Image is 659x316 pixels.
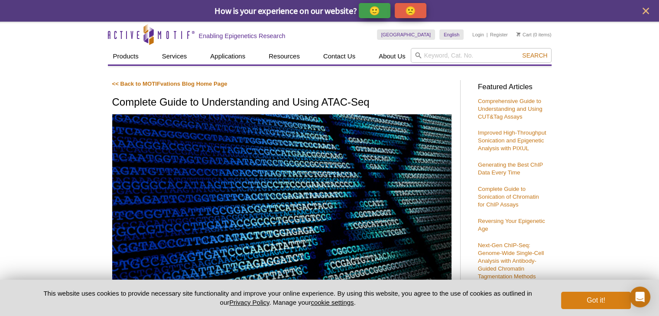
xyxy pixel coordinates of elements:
a: << Back to MOTIFvations Blog Home Page [112,81,227,87]
input: Keyword, Cat. No. [411,48,552,63]
span: Search [522,52,547,59]
h2: Enabling Epigenetics Research [199,32,286,40]
img: ATAC-Seq [112,114,451,303]
button: Search [519,52,550,59]
h1: Complete Guide to Understanding and Using ATAC-Seq [112,97,451,109]
button: Got it! [561,292,630,309]
a: Next-Gen ChIP-Seq: Genome-Wide Single-Cell Analysis with Antibody-Guided Chromatin Tagmentation M... [478,242,544,280]
a: About Us [373,48,411,64]
span: How is your experience on our website? [214,5,357,16]
a: Improved High-Throughput Sonication and Epigenetic Analysis with PIXUL [478,129,546,152]
a: Privacy Policy [229,299,269,306]
a: Contact Us [318,48,360,64]
a: Resources [263,48,305,64]
a: Login [472,32,484,38]
a: Applications [205,48,250,64]
a: Register [490,32,508,38]
a: Cart [516,32,532,38]
li: (0 items) [516,29,552,40]
button: cookie settings [311,299,354,306]
li: | [487,29,488,40]
a: English [439,29,464,40]
img: Your Cart [516,32,520,36]
p: 🙂 [369,5,380,16]
h3: Featured Articles [478,84,547,91]
a: Services [157,48,192,64]
a: Comprehensive Guide to Understanding and Using CUT&Tag Assays [478,98,542,120]
p: 🙁 [405,5,416,16]
div: Open Intercom Messenger [630,287,650,307]
a: Reversing Your Epigenetic Age [478,218,545,232]
a: [GEOGRAPHIC_DATA] [377,29,435,40]
a: Generating the Best ChIP Data Every Time [478,161,543,176]
button: close [640,6,651,16]
a: Products [108,48,144,64]
p: This website uses cookies to provide necessary site functionality and improve your online experie... [29,289,547,307]
a: Complete Guide to Sonication of Chromatin for ChIP Assays [478,186,539,208]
